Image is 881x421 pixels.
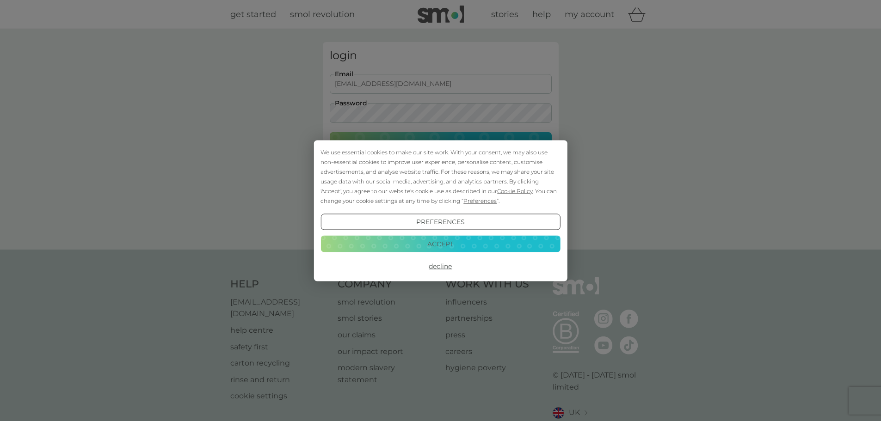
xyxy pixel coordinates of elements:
span: Cookie Policy [497,187,533,194]
div: We use essential cookies to make our site work. With your consent, we may also use non-essential ... [320,147,560,205]
button: Preferences [320,214,560,230]
button: Decline [320,258,560,275]
button: Accept [320,236,560,252]
span: Preferences [463,197,497,204]
div: Cookie Consent Prompt [314,140,567,281]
